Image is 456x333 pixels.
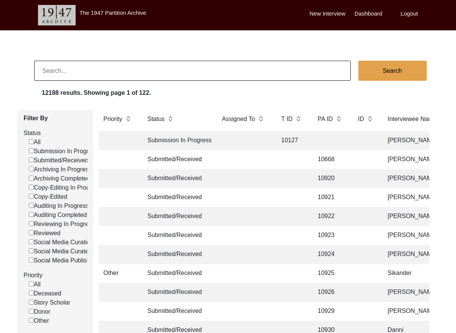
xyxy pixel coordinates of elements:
label: The 1947 Partition Archive [79,9,146,16]
td: 10926 [313,283,347,302]
label: Priority [103,115,122,124]
td: Other [99,264,137,283]
label: Submitted/Received [29,156,88,165]
td: Submitted/Received [143,207,211,226]
input: Social Media Curation In Progress [29,239,34,244]
td: Submitted/Received [143,169,211,188]
label: Filter By [24,114,87,123]
label: Reviewing In Progress [29,220,95,229]
input: Auditing In Progress [29,203,34,208]
label: New Interview [310,9,345,18]
input: Other [29,318,34,323]
input: Copy-Edited [29,194,34,199]
label: Other [29,316,49,325]
label: Submission In Progress [29,147,98,156]
label: Status [24,129,87,138]
td: Submitted/Received [143,302,211,321]
td: Submitted/Received [143,283,211,302]
label: Archiving In Progress [29,165,92,174]
td: Submitted/Received [143,245,211,264]
label: Dashboard [355,9,382,18]
img: header-logo.png [38,5,76,25]
input: All [29,281,34,286]
label: Priority [24,271,87,280]
td: 10668 [313,150,347,169]
label: Copy-Editing In Progress [29,183,101,192]
label: Copy-Edited [29,192,67,201]
label: PA ID [318,115,333,124]
td: Submitted/Received [143,264,211,283]
td: 10929 [313,302,347,321]
button: Search [358,61,427,81]
label: Deceased [29,289,61,298]
input: Auditing Completed [29,212,34,217]
input: Archiving In Progress [29,166,34,171]
input: Archiving Completed [29,176,34,181]
label: Auditing In Progress [29,201,89,210]
td: 10920 [313,169,347,188]
label: Assigned To [222,115,255,124]
input: Deceased [29,291,34,295]
label: Donor [29,307,51,316]
td: 10922 [313,207,347,226]
label: All [29,138,41,147]
td: 10923 [313,226,347,245]
img: sort-button.png [336,115,341,123]
td: 10127 [277,131,307,150]
label: Social Media Curation In Progress [29,238,126,247]
td: Submission In Progress [143,131,211,150]
label: Auditing Completed [29,210,87,220]
input: Submitted/Received [29,157,34,162]
label: Status [147,115,165,124]
input: Reviewing In Progress [29,221,34,226]
label: All [29,280,41,289]
input: Reviewed [29,230,34,235]
input: Search... [34,61,351,81]
td: Submitted/Received [143,226,211,245]
label: ID [358,115,364,124]
input: Social Media Curated [29,248,34,253]
label: T ID [281,115,293,124]
img: sort-button.png [168,115,173,123]
td: 10925 [313,264,347,283]
td: Submitted/Received [143,188,211,207]
label: Social Media Published [29,256,97,265]
input: Submission In Progress [29,148,34,153]
input: Donor [29,309,34,314]
img: sort-button.png [367,115,372,123]
input: Story Scholar [29,300,34,305]
td: Submitted/Received [143,150,211,169]
label: Logout [401,9,418,18]
label: Reviewed [29,229,60,238]
input: All [29,139,34,144]
label: Social Media Curated [29,247,92,256]
label: 12188 results. Showing page 1 of 122. [42,88,151,97]
td: 10921 [313,188,347,207]
img: sort-button.png [258,115,263,123]
label: Archiving Completed [29,174,90,183]
img: sort-button.png [296,115,301,123]
label: Story Scholar [29,298,70,307]
input: Copy-Editing In Progress [29,185,34,190]
label: Interviewee Name [388,115,437,124]
td: 10924 [313,245,347,264]
img: sort-button.png [125,115,131,123]
input: Social Media Published [29,258,34,262]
